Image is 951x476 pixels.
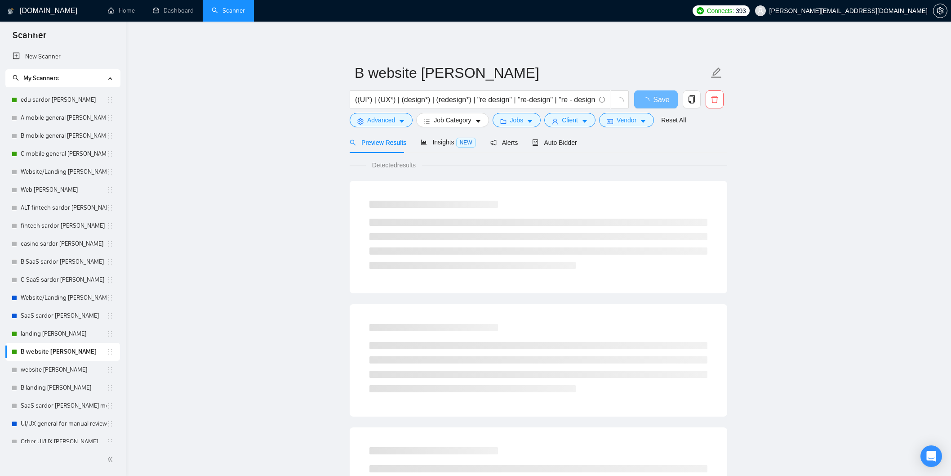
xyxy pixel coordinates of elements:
span: holder [107,420,114,427]
span: caret-down [475,118,481,125]
a: website [PERSON_NAME] [21,361,107,379]
li: SaaS sardor Alex [5,307,120,325]
button: folderJobscaret-down [493,113,541,127]
li: Other UI/UX Alisa Sardor [5,433,120,451]
span: holder [107,366,114,373]
a: Website/Landing [PERSON_NAME] [21,289,107,307]
a: New Scanner [13,48,113,66]
span: caret-down [527,118,533,125]
a: A mobile general [PERSON_NAME] [21,109,107,127]
span: holder [107,402,114,409]
span: My Scanners [23,74,59,82]
span: loading [642,97,653,104]
span: Alerts [490,139,518,146]
span: NEW [456,138,476,148]
a: B mobile general [PERSON_NAME] [21,127,107,145]
a: Web [PERSON_NAME] [21,181,107,199]
span: Jobs [510,115,524,125]
span: caret-down [399,118,405,125]
a: dashboardDashboard [153,7,194,14]
span: holder [107,150,114,157]
span: holder [107,258,114,265]
span: Save [653,94,669,105]
a: C mobile general [PERSON_NAME] [21,145,107,163]
a: searchScanner [212,7,245,14]
span: holder [107,384,114,391]
div: Open Intercom Messenger [920,445,942,467]
span: area-chart [421,139,427,145]
span: user [552,118,558,125]
span: Scanner [5,29,53,48]
li: B mobile general sardor Anna [5,127,120,145]
a: B SaaS sardor [PERSON_NAME] [21,253,107,271]
span: Detected results [366,160,422,170]
a: B landing [PERSON_NAME] [21,379,107,397]
a: SaaS sardor [PERSON_NAME] [21,307,107,325]
a: fintech sardor [PERSON_NAME] [21,217,107,235]
li: website lilia sardor [5,361,120,379]
a: casino sardor [PERSON_NAME] [21,235,107,253]
li: B website lilia sardor [5,343,120,361]
span: copy [683,95,700,103]
span: info-circle [599,97,605,103]
span: folder [500,118,507,125]
span: Client [562,115,578,125]
li: C SaaS sardor Alex [5,271,120,289]
button: barsJob Categorycaret-down [416,113,489,127]
span: Vendor [617,115,636,125]
span: holder [107,438,114,445]
li: A mobile general sardor Anna [5,109,120,127]
button: copy [683,90,701,108]
span: holder [107,348,114,355]
input: Search Freelance Jobs... [355,94,595,105]
li: landing lilia sardor [5,325,120,343]
span: holder [107,168,114,175]
span: 393 [736,6,746,16]
li: SaaS sardor Alex mobile [5,397,120,415]
span: robot [532,139,538,146]
span: notification [490,139,497,146]
input: Scanner name... [355,62,709,84]
a: landing [PERSON_NAME] [21,325,107,343]
li: B landing lilia sardor [5,379,120,397]
li: edu sardor Anna [5,91,120,109]
button: idcardVendorcaret-down [599,113,654,127]
span: Job Category [434,115,471,125]
span: Preview Results [350,139,406,146]
span: Connects: [707,6,734,16]
li: casino sardor Alex [5,235,120,253]
a: C SaaS sardor [PERSON_NAME] [21,271,107,289]
a: Reset All [661,115,686,125]
li: fintech sardor Alex [5,217,120,235]
li: B SaaS sardor Alex [5,253,120,271]
span: search [13,75,19,81]
span: idcard [607,118,613,125]
img: logo [8,4,14,18]
span: Insights [421,139,475,146]
span: caret-down [640,118,646,125]
span: holder [107,96,114,103]
a: UI/UX general for manual review [21,415,107,433]
button: delete [706,90,724,108]
li: UI/UX general for manual review [5,415,120,433]
span: search [350,139,356,146]
span: holder [107,132,114,139]
a: Other UI/UX [PERSON_NAME] [21,433,107,451]
span: holder [107,276,114,283]
a: homeHome [108,7,135,14]
a: Website/Landing [PERSON_NAME] [21,163,107,181]
img: upwork-logo.png [697,7,704,14]
span: delete [706,95,723,103]
button: userClientcaret-down [544,113,595,127]
a: SaaS sardor [PERSON_NAME] mobile [21,397,107,415]
span: holder [107,240,114,247]
li: Website/Landing Alisa Sardor [5,163,120,181]
li: Web Alisa Sardor [5,181,120,199]
span: bars [424,118,430,125]
span: Auto Bidder [532,139,577,146]
span: user [757,8,764,14]
span: caret-down [582,118,588,125]
li: ALT fintech sardor Alex [5,199,120,217]
span: holder [107,114,114,121]
button: setting [933,4,947,18]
